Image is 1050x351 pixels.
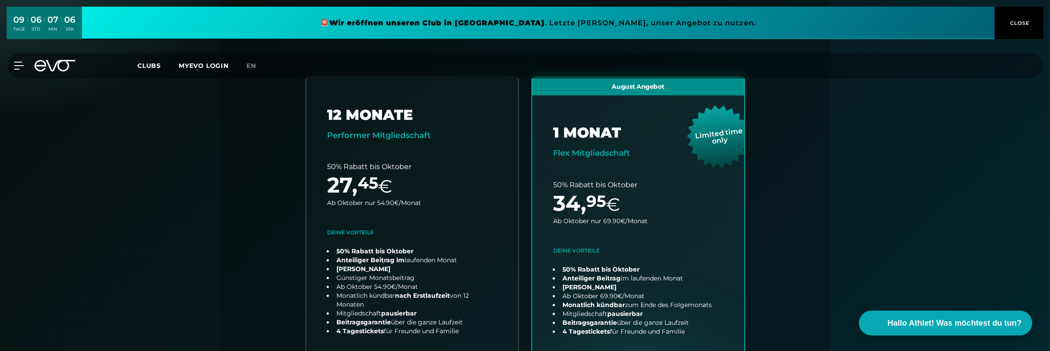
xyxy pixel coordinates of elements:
[995,7,1043,39] button: CLOSE
[47,13,59,26] div: 07
[137,62,161,70] span: Clubs
[859,311,1032,335] button: Hallo Athlet! Was möchtest du tun?
[13,13,25,26] div: 09
[31,26,42,32] div: STD
[246,61,267,71] a: en
[44,14,45,38] div: :
[887,317,1022,329] span: Hallo Athlet! Was möchtest du tun?
[31,13,42,26] div: 06
[47,26,59,32] div: MIN
[13,26,25,32] div: TAGE
[64,13,75,26] div: 06
[137,61,179,70] a: Clubs
[61,14,62,38] div: :
[64,26,75,32] div: SEK
[1008,19,1030,27] span: CLOSE
[179,62,229,70] a: MYEVO LOGIN
[246,62,256,70] span: en
[27,14,28,38] div: :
